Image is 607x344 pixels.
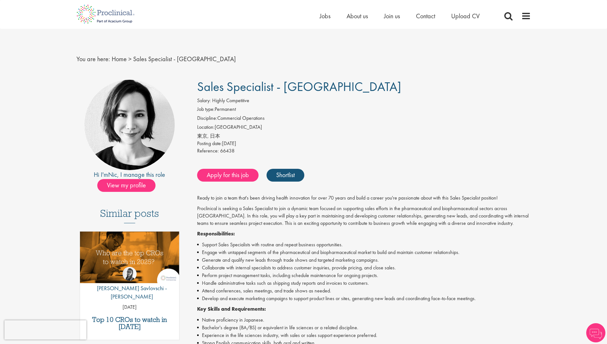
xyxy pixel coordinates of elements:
[80,232,180,283] img: Top 10 CROs 2025 | Proclinical
[128,55,132,63] span: >
[197,124,215,131] label: Location:
[97,180,162,189] a: View my profile
[83,316,176,330] a: Top 10 CROs to watch in [DATE]
[80,284,180,300] p: [PERSON_NAME] Savlovschi - [PERSON_NAME]
[586,323,605,342] img: Chatbot
[84,80,175,170] img: imeage of recruiter Nic Choa
[197,140,531,147] div: [DATE]
[76,55,110,63] span: You are here:
[97,179,156,192] span: View my profile
[416,12,435,20] a: Contact
[347,12,368,20] a: About us
[384,12,400,20] a: Join us
[4,320,86,340] iframe: reCAPTCHA
[197,124,531,133] li: [GEOGRAPHIC_DATA]
[197,295,531,302] li: Develop and execute marketing campaigns to support product lines or sites, generating new leads a...
[197,115,217,122] label: Discipline:
[197,249,531,256] li: Engage with untapped segments of the pharmaceutical and biopharmaceutical market to build and mai...
[123,267,137,281] img: Theodora Savlovschi - Wicks
[197,133,531,140] div: 東京, 日本
[197,78,401,95] span: Sales Specialist - [GEOGRAPHIC_DATA]
[197,272,531,279] li: Perform project management tasks, including schedule maintenance for ongoing projects.
[197,147,219,155] label: Reference:
[197,332,531,339] li: Experience in the life sciences industry, with sales or sales support experience preferred.
[197,230,235,237] strong: Responsibilities:
[212,97,249,104] span: Highly Competitive
[197,287,531,295] li: Attend conferences, sales meetings, and trade shows as needed.
[320,12,331,20] a: Jobs
[197,194,531,202] p: Ready to join a team that's been driving health innovation for over 70 years and build a career y...
[197,324,531,332] li: Bachelor's degree (BA/BS) or equivalent in life sciences or a related discipline.
[197,140,222,147] span: Posting date:
[197,115,531,124] li: Commercial Operations
[100,208,159,223] h3: Similar posts
[197,97,211,104] label: Salary:
[220,147,235,154] span: 66438
[197,205,531,227] p: Proclinical is seeking a Sales Specialist to join a dynamic team focused on supporting sales effo...
[112,55,127,63] a: breadcrumb link
[80,232,180,288] a: Link to a post
[197,316,531,324] li: Native proficiency in Japanese.
[197,256,531,264] li: Generate and qualify new leads through trade shows and targeted marketing campaigns.
[197,306,266,312] strong: Key Skills and Requirements:
[267,169,304,182] a: Shortlist
[197,264,531,272] li: Collaborate with internal specialists to address customer inquiries, provide pricing, and close s...
[197,279,531,287] li: Handle administrative tasks such as shipping study reports and invoices to customers.
[108,170,117,179] a: Nic
[197,106,531,115] li: Permanent
[80,267,180,304] a: Theodora Savlovschi - Wicks [PERSON_NAME] Savlovschi - [PERSON_NAME]
[451,12,480,20] a: Upload CV
[197,169,259,182] a: Apply for this job
[197,241,531,249] li: Support Sales Specialists with routine and repeat business opportunities.
[80,304,180,311] p: [DATE]
[197,106,215,113] label: Job type:
[76,170,183,179] div: Hi I'm , I manage this role
[133,55,236,63] span: Sales Specialist - [GEOGRAPHIC_DATA]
